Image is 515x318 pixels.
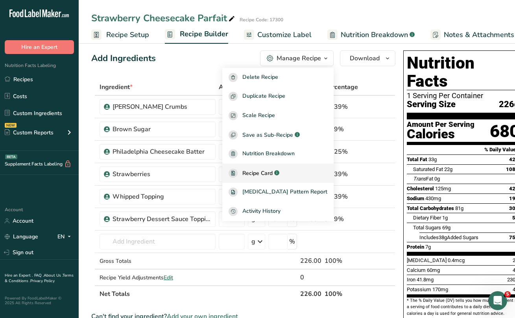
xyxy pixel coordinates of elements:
[260,50,334,66] button: Manage Recipe
[428,156,437,162] span: 33g
[413,166,443,172] span: Saturated Fat
[340,50,395,66] button: Download
[341,30,408,40] span: Nutrition Breakdown
[244,26,312,44] a: Customize Label
[91,52,156,65] div: Add Ingredients
[325,82,358,92] span: Percentage
[5,273,74,284] a: Terms & Conditions .
[442,225,450,231] span: 69g
[100,82,133,92] span: Ingredient
[277,54,321,63] div: Manage Recipe
[435,186,451,192] span: 125mg
[240,16,283,23] div: Recipe Code: 17300
[30,278,55,284] a: Privacy Policy
[242,111,275,120] span: Scale Recipe
[417,277,434,283] span: 41.8mg
[413,176,433,182] span: Fat
[425,195,441,201] span: 430mg
[413,225,441,231] span: Total Sugars
[5,128,54,137] div: Custom Reports
[325,214,358,224] div: 9.29%
[419,234,478,240] span: Includes Added Sugars
[5,40,74,54] button: Hire an Expert
[325,125,358,134] div: 9.29%
[430,26,514,44] a: Notes & Attachments
[504,291,511,298] span: 5
[300,256,321,266] div: 226.00
[442,215,448,221] span: 1g
[242,149,295,158] span: Nutrition Breakdown
[300,273,321,282] div: 0
[222,202,334,221] button: Activity History
[407,277,415,283] span: Iron
[407,128,474,140] div: Calories
[113,102,211,112] div: [PERSON_NAME] Crumbs
[222,68,334,87] button: Delete Recipe
[432,286,448,292] span: 170mg
[242,207,281,216] span: Activity History
[242,131,293,139] span: Save as Sub-Recipe
[91,11,236,25] div: Strawberry Cheesecake Parfait
[165,25,228,44] a: Recipe Builder
[106,30,149,40] span: Recipe Setup
[327,26,415,44] a: Nutrition Breakdown
[113,192,211,201] div: Whipped Topping
[407,156,427,162] span: Total Fat
[222,183,334,202] a: [MEDICAL_DATA] Pattern Report
[434,176,440,182] span: 0g
[325,102,358,112] div: 12.39%
[5,154,17,159] div: BETA
[113,147,211,156] div: Philadelphia Cheesecake Batter
[100,273,216,282] div: Recipe Yield Adjustments
[5,123,17,128] div: NEW
[222,87,334,106] button: Duplicate Recipe
[325,169,358,179] div: 12.39%
[407,121,474,128] div: Amount Per Serving
[407,186,434,192] span: Cholesterol
[413,176,426,182] i: Trans
[325,256,358,266] div: 100%
[444,30,514,40] span: Notes & Attachments
[407,195,424,201] span: Sodium
[407,286,431,292] span: Potassium
[325,192,358,201] div: 12.39%
[444,166,452,172] span: 22g
[350,54,380,63] span: Download
[113,125,211,134] div: Brown Sugar
[44,273,63,278] a: About Us .
[34,273,44,278] a: FAQ .
[488,291,507,310] iframe: Intercom live chat
[323,285,360,302] th: 100%
[257,30,312,40] span: Customize Label
[98,285,299,302] th: Net Totals
[242,188,327,197] span: [MEDICAL_DATA] Pattern Report
[5,296,74,305] div: Powered By FoodLabelMaker © 2025 All Rights Reserved
[222,144,334,164] a: Nutrition Breakdown
[407,257,447,263] span: [MEDICAL_DATA]
[222,106,334,125] button: Scale Recipe
[180,29,228,39] span: Recipe Builder
[113,169,211,179] div: Strawberries
[91,26,149,44] a: Recipe Setup
[242,73,278,82] span: Delete Recipe
[219,82,245,92] span: Amount
[222,125,334,145] button: Save as Sub-Recipe
[164,274,173,281] span: Edit
[407,267,426,273] span: Calcium
[222,164,334,183] a: Recipe Card
[425,244,431,250] span: 7g
[455,205,463,211] span: 81g
[5,230,38,244] a: Language
[5,273,33,278] a: Hire an Expert .
[407,244,424,250] span: Protein
[427,267,440,273] span: 60mg
[407,100,456,110] span: Serving Size
[100,257,216,265] div: Gross Totals
[242,92,285,101] span: Duplicate Recipe
[299,285,323,302] th: 226.00
[113,214,211,224] div: Strawberry Dessert Sauce Topping
[100,234,216,249] input: Add Ingredient
[439,234,447,240] span: 38g
[57,232,74,242] div: EN
[407,205,454,211] span: Total Carbohydrates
